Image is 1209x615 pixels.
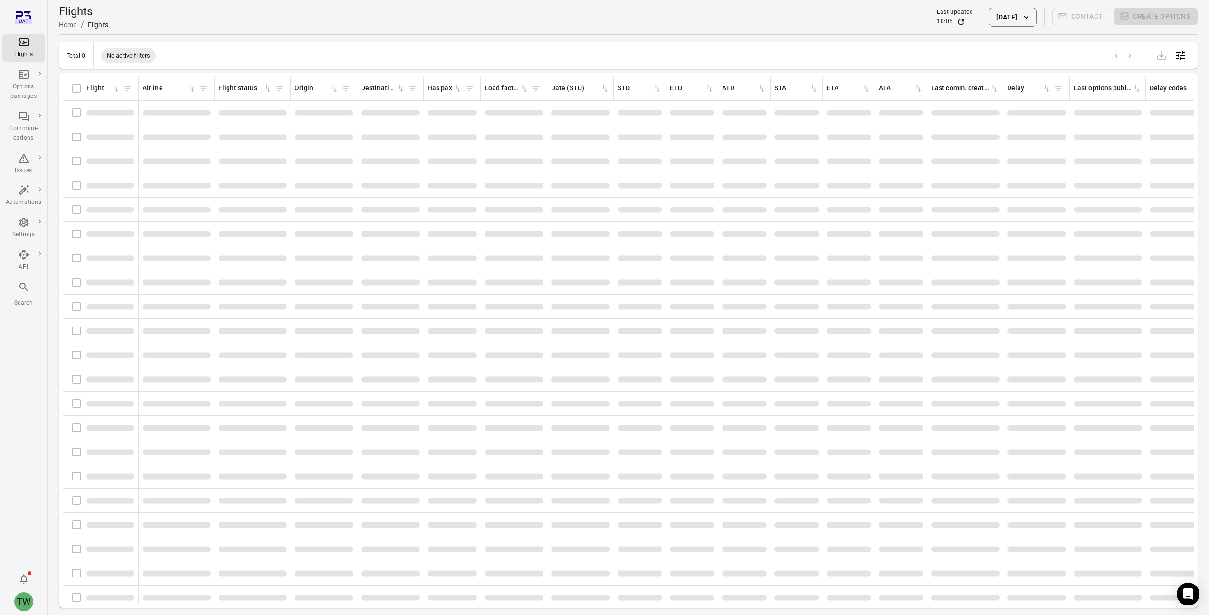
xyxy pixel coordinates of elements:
[827,83,871,94] div: Sort by ETA in ascending order
[67,52,86,59] div: Total 0
[428,83,462,94] div: Sort by has pax in ascending order
[405,81,419,96] span: Filter by destination
[272,81,286,96] span: Filter by flight status
[551,83,609,94] div: Sort by date (STD) in ascending order
[989,8,1036,27] button: [DATE]
[14,569,33,588] button: Notifications
[1171,46,1190,65] button: Open table configuration
[2,246,45,275] a: API
[1150,83,1208,94] div: Delay codes
[937,17,952,27] div: 10:05
[1177,583,1199,605] div: Open Intercom Messenger
[14,592,33,611] div: TW
[120,81,134,96] span: Filter by flight
[937,8,973,17] div: Last updated
[722,83,766,94] div: Sort by ATD in ascending order
[59,19,108,30] nav: Breadcrumbs
[6,230,41,240] div: Settings
[219,83,272,94] div: Sort by flight status in ascending order
[1074,83,1142,94] div: Sort by last options package published in ascending order
[10,588,37,615] button: Tony Wang
[81,19,84,30] li: /
[879,83,923,94] div: Sort by ATA in ascending order
[529,81,543,96] span: Filter by load factor
[2,108,45,146] a: Communi-cations
[101,51,156,60] span: No active filters
[2,214,45,242] a: Settings
[931,83,999,94] div: Sort by last communication created in ascending order
[6,198,41,207] div: Automations
[1152,50,1171,59] span: Please make a selection to export
[618,83,662,94] div: Sort by STD in ascending order
[88,20,108,29] div: Flights
[143,83,196,94] div: Sort by airline in ascending order
[2,150,45,178] a: Issues
[2,182,45,210] a: Automations
[2,34,45,62] a: Flights
[485,83,529,94] div: Sort by load factor in ascending order
[6,82,41,101] div: Options packages
[361,83,405,94] div: Sort by destination in ascending order
[6,262,41,272] div: API
[462,81,476,96] span: Filter by has pax
[1052,8,1111,27] span: Please make a selection to create communications
[2,279,45,310] button: Search
[1007,83,1051,94] div: Sort by delay in ascending order
[6,50,41,59] div: Flights
[774,83,819,94] div: Sort by STA in ascending order
[196,81,210,96] span: Filter by airline
[59,21,77,29] a: Home
[1114,8,1198,27] span: Please make a selection to create an option package
[6,124,41,143] div: Communi-cations
[339,81,353,96] span: Filter by origin
[670,83,714,94] div: Sort by ETD in ascending order
[6,166,41,175] div: Issues
[295,83,339,94] div: Sort by origin in ascending order
[59,4,108,19] h1: Flights
[86,83,120,94] div: Sort by flight in ascending order
[6,298,41,308] div: Search
[1110,49,1136,62] nav: pagination navigation
[2,66,45,104] a: Options packages
[956,17,966,27] button: Refresh data
[1051,81,1066,96] span: Filter by delay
